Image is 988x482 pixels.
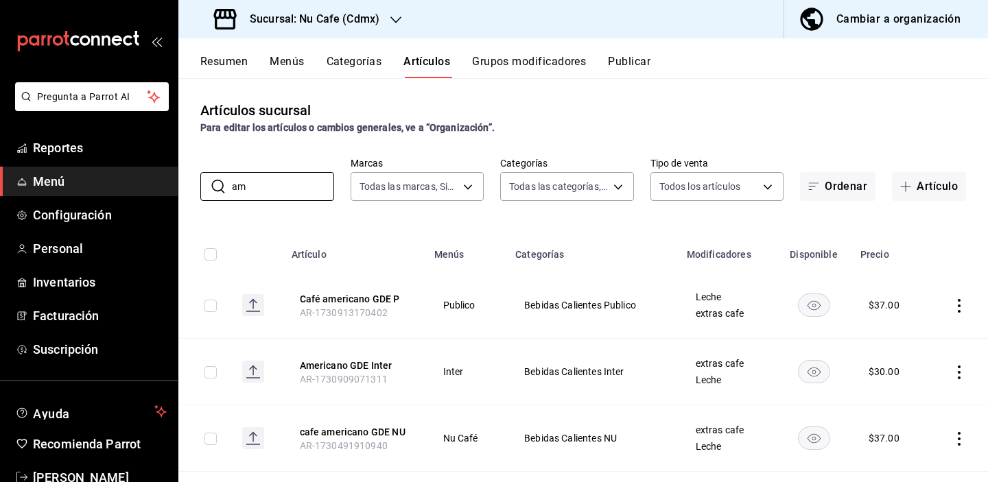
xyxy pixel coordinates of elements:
div: navigation tabs [200,55,988,78]
span: AR-1730913170402 [300,307,388,318]
div: $ 37.00 [869,298,899,312]
span: Ayuda [33,403,149,420]
th: Artículo [283,228,426,272]
button: edit-product-location [300,425,410,439]
span: Reportes [33,138,167,157]
label: Marcas [351,158,484,168]
button: actions [952,299,966,313]
span: Inter [443,367,491,376]
button: availability-product [798,360,830,383]
span: AR-1730491910940 [300,440,388,451]
th: Disponible [775,228,851,272]
span: Todas las categorías, Sin categoría [509,180,609,193]
span: Suscripción [33,340,167,359]
button: actions [952,365,966,379]
strong: Para editar los artículos o cambios generales, ve a “Organización”. [200,122,495,133]
button: Grupos modificadores [472,55,586,78]
label: Categorías [500,158,634,168]
span: Pregunta a Parrot AI [37,90,148,104]
span: Facturación [33,306,167,325]
span: Menú [33,172,167,191]
button: Pregunta a Parrot AI [15,82,169,111]
span: extras cafe [696,309,759,318]
span: Leche [696,375,759,385]
button: Resumen [200,55,248,78]
span: AR-1730909071311 [300,374,388,385]
th: Modificadores [679,228,776,272]
span: Nu Café [443,433,491,443]
div: $ 37.00 [869,431,899,445]
span: extras cafe [696,425,759,435]
div: Cambiar a organización [836,10,961,29]
button: edit-product-location [300,292,410,306]
span: Bebidas Calientes Publico [524,300,661,310]
th: Precio [852,228,927,272]
span: Todas las marcas, Sin marca [360,180,459,193]
span: Recomienda Parrot [33,435,167,453]
button: actions [952,432,966,446]
button: Publicar [608,55,650,78]
div: Artículos sucursal [200,100,311,121]
span: Todos los artículos [659,180,741,193]
span: Inventarios [33,273,167,291]
span: Configuración [33,206,167,224]
span: Bebidas Calientes Inter [524,367,661,376]
button: availability-product [798,293,830,317]
input: Buscar artículo [232,173,334,200]
span: Leche [696,292,759,302]
button: availability-product [798,426,830,450]
button: edit-product-location [300,359,410,372]
th: Menús [426,228,508,272]
span: extras cafe [696,359,759,368]
span: Publico [443,300,491,310]
span: Personal [33,239,167,258]
button: open_drawer_menu [151,36,162,47]
th: Categorías [507,228,679,272]
a: Pregunta a Parrot AI [10,99,169,114]
button: Ordenar [800,172,875,201]
button: Artículos [403,55,450,78]
h3: Sucursal: Nu Cafe (Cdmx) [239,11,379,27]
button: Menús [270,55,304,78]
button: Artículo [892,172,966,201]
button: Categorías [327,55,382,78]
label: Tipo de venta [650,158,784,168]
span: Bebidas Calientes NU [524,433,661,443]
span: Leche [696,442,759,451]
div: $ 30.00 [869,365,899,378]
